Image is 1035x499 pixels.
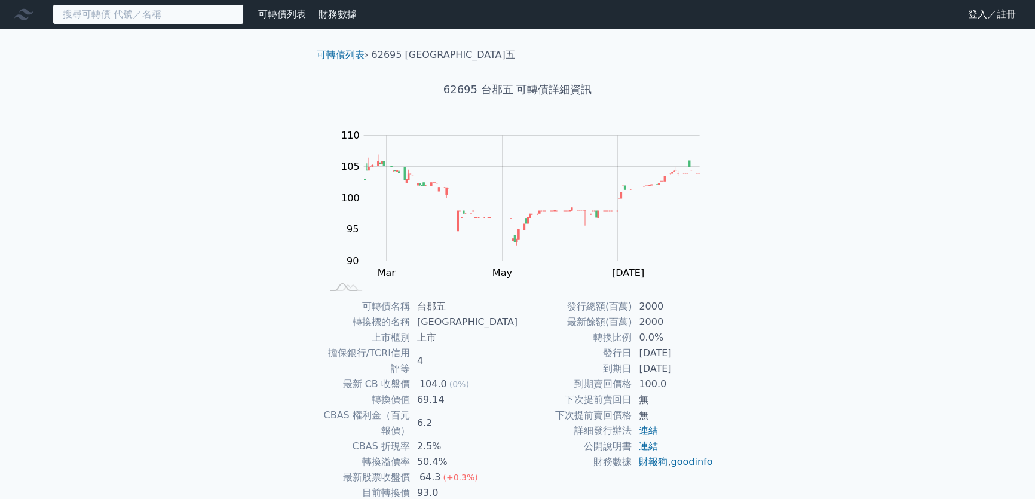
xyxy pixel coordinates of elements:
td: , [632,454,714,470]
td: 50.4% [410,454,517,470]
tspan: 95 [347,224,359,235]
td: 0.0% [632,330,714,345]
td: 最新餘額(百萬) [517,314,632,330]
h1: 62695 台郡五 可轉債詳細資訊 [307,81,728,98]
tspan: 110 [341,130,360,141]
td: 台郡五 [410,299,517,314]
td: 4 [410,345,517,376]
td: CBAS 折現率 [321,439,410,454]
td: 最新 CB 收盤價 [321,376,410,392]
td: 6.2 [410,408,517,439]
tspan: 90 [347,255,359,267]
td: 下次提前賣回日 [517,392,632,408]
td: 發行日 [517,345,632,361]
td: 到期賣回價格 [517,376,632,392]
td: 2000 [632,299,714,314]
td: 無 [632,392,714,408]
a: 登入／註冊 [959,5,1025,24]
td: [GEOGRAPHIC_DATA] [410,314,517,330]
td: [DATE] [632,345,714,361]
tspan: [DATE] [612,267,644,278]
a: 財報狗 [639,456,667,467]
td: 上市櫃別 [321,330,410,345]
tspan: May [492,267,512,278]
tspan: 105 [341,161,360,172]
li: › [317,48,368,62]
td: 詳細發行辦法 [517,423,632,439]
a: goodinfo [670,456,712,467]
td: 69.14 [410,392,517,408]
a: 連結 [639,425,658,436]
td: 轉換標的名稱 [321,314,410,330]
div: 64.3 [417,470,443,485]
a: 財務數據 [319,8,357,20]
td: 擔保銀行/TCRI信用評等 [321,345,410,376]
td: 財務數據 [517,454,632,470]
tspan: Mar [377,267,396,278]
a: 可轉債列表 [258,8,306,20]
td: CBAS 權利金（百元報價） [321,408,410,439]
td: 轉換價值 [321,392,410,408]
td: 2.5% [410,439,517,454]
td: 無 [632,408,714,423]
td: 上市 [410,330,517,345]
a: 連結 [639,440,658,452]
td: 發行總額(百萬) [517,299,632,314]
div: 104.0 [417,376,449,392]
td: 轉換比例 [517,330,632,345]
td: 轉換溢價率 [321,454,410,470]
td: 2000 [632,314,714,330]
a: 可轉債列表 [317,49,365,60]
td: 公開說明書 [517,439,632,454]
tspan: 100 [341,192,360,204]
td: [DATE] [632,361,714,376]
td: 到期日 [517,361,632,376]
span: (+0.3%) [443,473,477,482]
td: 100.0 [632,376,714,392]
td: 最新股票收盤價 [321,470,410,485]
li: 62695 [GEOGRAPHIC_DATA]五 [372,48,515,62]
input: 搜尋可轉債 代號／名稱 [53,4,244,25]
td: 可轉債名稱 [321,299,410,314]
g: Chart [335,130,717,278]
span: (0%) [449,379,469,389]
td: 下次提前賣回價格 [517,408,632,423]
